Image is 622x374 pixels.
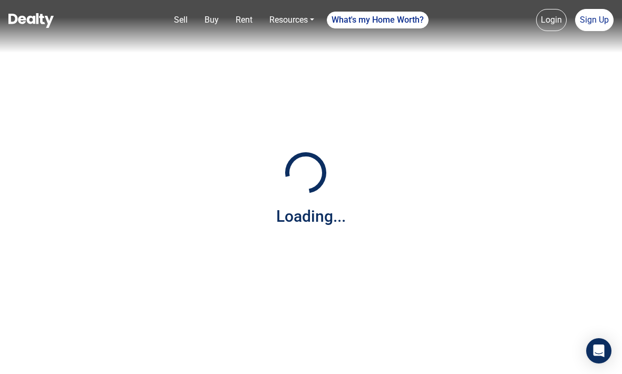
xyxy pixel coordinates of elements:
iframe: BigID CMP Widget [5,342,37,374]
img: Loading [279,146,332,199]
a: Buy [200,9,223,31]
a: What's my Home Worth? [327,12,429,28]
div: Open Intercom Messenger [586,338,611,363]
img: Dealty - Buy, Sell & Rent Homes [8,13,54,28]
a: Sell [170,9,192,31]
div: Loading... [276,204,346,228]
a: Resources [265,9,318,31]
a: Sign Up [575,9,614,31]
a: Rent [231,9,257,31]
a: Login [536,9,567,31]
